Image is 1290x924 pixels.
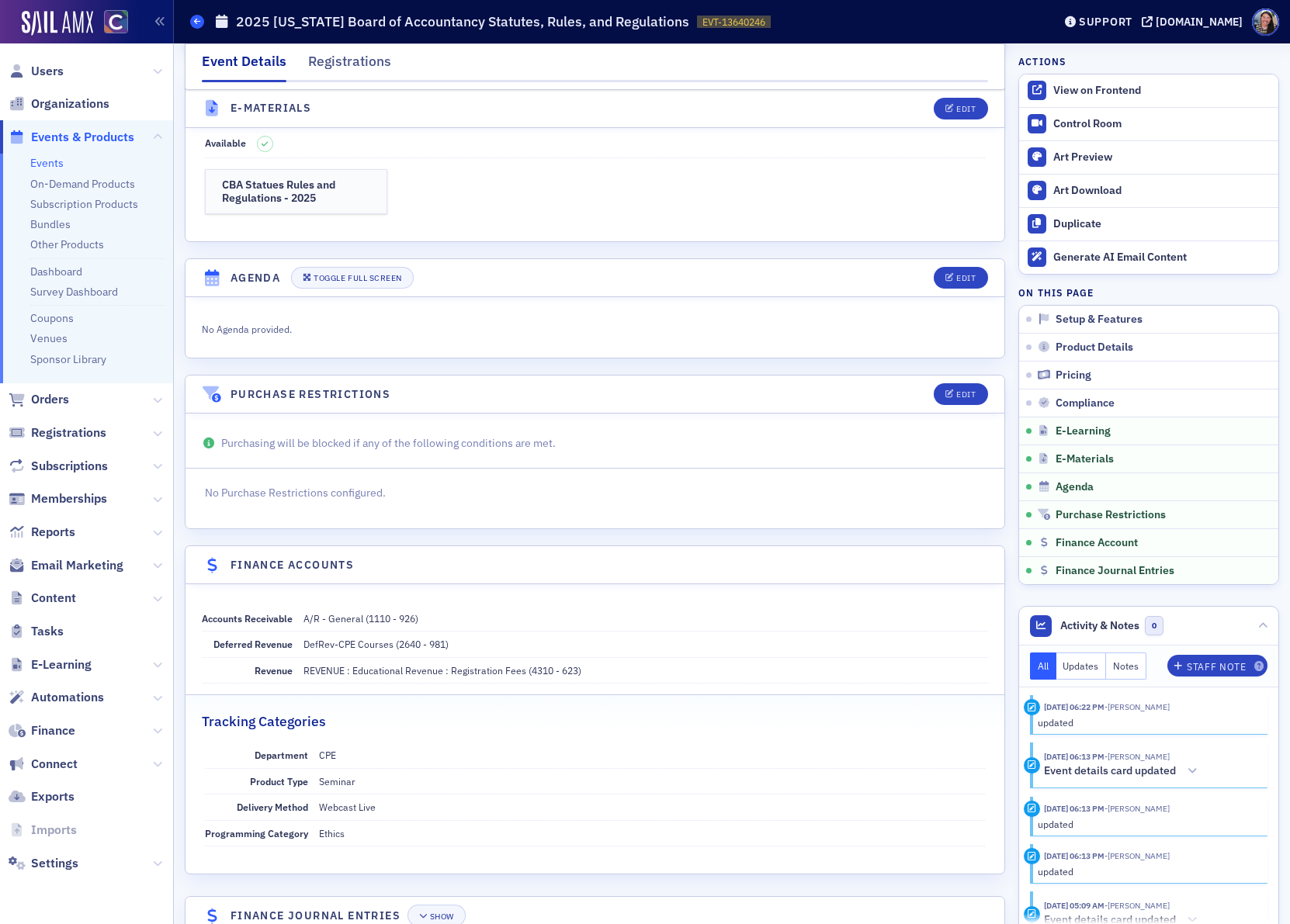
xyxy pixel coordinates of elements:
[31,95,109,112] span: Organizations
[1044,751,1104,762] time: 8/11/2025 06:13 PM
[202,711,326,732] h2: Tracking Categories
[1056,424,1111,438] span: E-Learning
[1053,117,1271,131] div: Control Room
[9,557,123,574] a: Email Marketing
[934,98,987,119] button: Edit
[303,663,581,677] div: REVENUE : Educational Revenue : Registration Fees (4310 - 623)
[1019,74,1278,107] a: View on Frontend
[319,769,986,794] dd: Seminar
[30,331,68,345] a: Venues
[104,10,128,34] img: SailAMX
[1053,251,1271,265] div: Generate AI Email Content
[31,458,108,475] span: Subscriptions
[231,100,311,116] h4: E-Materials
[1038,817,1257,831] div: updated
[1018,286,1279,299] h4: On this page
[31,722,75,739] span: Finance
[1167,655,1267,677] button: Staff Note
[9,424,106,441] a: Registrations
[231,270,280,286] h4: Agenda
[9,524,75,541] a: Reports
[291,267,414,289] button: Toggle Full Screen
[1056,313,1143,327] span: Setup & Features
[1044,803,1104,814] time: 8/11/2025 06:13 PM
[30,352,106,366] a: Sponsor Library
[9,656,92,673] a: E-Learning
[1056,369,1091,382] span: Pricing
[1024,757,1040,773] div: Activity
[93,10,128,36] a: View Homepage
[255,664,293,677] span: Revenue
[308,51,391,80] div: Registrations
[250,775,308,787] span: Product Type
[9,391,69,408] a: Orders
[9,822,77,839] a: Imports
[31,391,69,408] span: Orders
[30,237,104,251] a: Other Products
[31,689,104,706] span: Automations
[31,424,106,441] span: Registrations
[1156,15,1243,29] div: [DOMAIN_NAME]
[31,129,134,146] span: Events & Products
[956,274,976,282] div: Edit
[1038,864,1257,878] div: updated
[31,63,64,80] span: Users
[1044,900,1104,911] time: 6/30/2025 05:09 AM
[9,788,75,805] a: Exports
[31,855,78,872] span: Settings
[1145,616,1164,635] span: 0
[22,11,93,36] a: SailAMX
[31,590,76,607] span: Content
[202,612,293,625] span: Accounts Receivable
[1142,16,1248,27] button: [DOMAIN_NAME]
[934,267,987,289] button: Edit
[319,821,986,846] dd: Ethics
[1056,564,1174,578] span: Finance Journal Entries
[9,623,64,640] a: Tasks
[205,137,246,149] span: Available
[31,623,64,640] span: Tasks
[9,63,64,80] a: Users
[236,12,689,31] h1: 2025 [US_STATE] Board of Accountancy Statutes, Rules, and Regulations
[1104,803,1170,814] span: Tiffany Carson
[303,637,449,651] div: DefRev-CPE Courses (2640 - 981)
[9,129,134,146] a: Events & Products
[31,822,77,839] span: Imports
[1060,618,1139,634] span: Activity & Notes
[202,319,723,336] div: No Agenda provided.
[30,177,135,191] a: On-Demand Products
[1044,763,1203,780] button: Event details card updated
[31,788,75,805] span: Exports
[1104,701,1170,712] span: Tiffany Carson
[1104,900,1170,911] span: Aiyana Scarborough
[1056,396,1115,410] span: Compliance
[9,458,108,475] a: Subscriptions
[9,756,78,773] a: Connect
[30,285,118,299] a: Survey Dashboard
[1018,54,1066,68] h4: Actions
[1044,764,1176,778] h5: Event details card updated
[934,383,987,405] button: Edit
[1252,9,1279,36] span: Profile
[1019,207,1278,241] button: Duplicate
[1056,508,1166,522] span: Purchase Restrictions
[1019,108,1278,140] a: Control Room
[31,756,78,773] span: Connect
[9,689,104,706] a: Automations
[31,524,75,541] span: Reports
[30,265,82,279] a: Dashboard
[430,912,454,921] div: Show
[205,827,308,839] span: Programming Category
[1024,699,1040,715] div: Update
[205,169,388,214] a: CBA Statues Rules and Regulations - 2025
[1019,241,1278,274] button: Generate AI Email Content
[31,656,92,673] span: E-Learning
[231,386,390,403] h4: Purchase Restrictions
[1079,15,1132,29] div: Support
[1024,848,1040,864] div: Update
[1056,652,1107,680] button: Updates
[202,435,988,452] p: Purchasing will be blocked if any of the following conditions are met.
[9,95,109,112] a: Organizations
[319,742,986,767] dd: CPE
[956,105,976,113] div: Edit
